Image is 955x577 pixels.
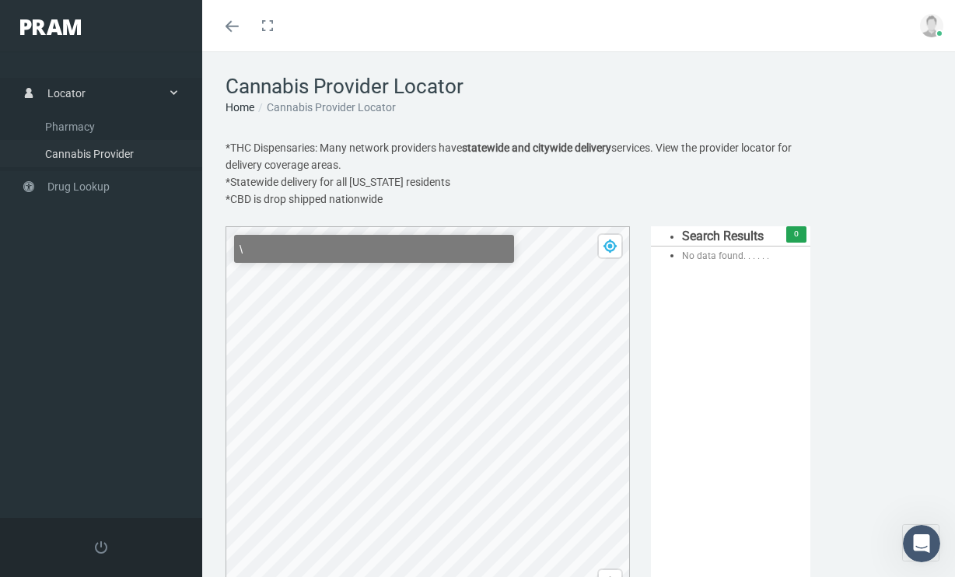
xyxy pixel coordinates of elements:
iframe: Intercom live chat [903,525,940,562]
span: Cannabis Provider [45,141,134,167]
img: PRAM_20_x_78.png [20,19,81,35]
span: Pharmacy [45,114,95,140]
a: Home [226,101,254,114]
button: Find my location [599,235,621,257]
h1: Cannabis Provider Locator [226,75,932,99]
img: user-placeholder.jpg [920,14,943,37]
span: Locator [47,79,86,108]
span: No data found. . . . . . [682,250,769,261]
span: Drug Lookup [47,172,110,201]
span: 0 [786,226,806,243]
li: Cannabis Provider Locator [254,99,396,116]
input: Search [234,235,514,263]
p: *THC Dispensaries: Many network providers have services. View the provider locator for delivery c... [226,139,810,208]
strong: statewide and citywide delivery [462,142,611,154]
span: Search Results [682,229,764,243]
